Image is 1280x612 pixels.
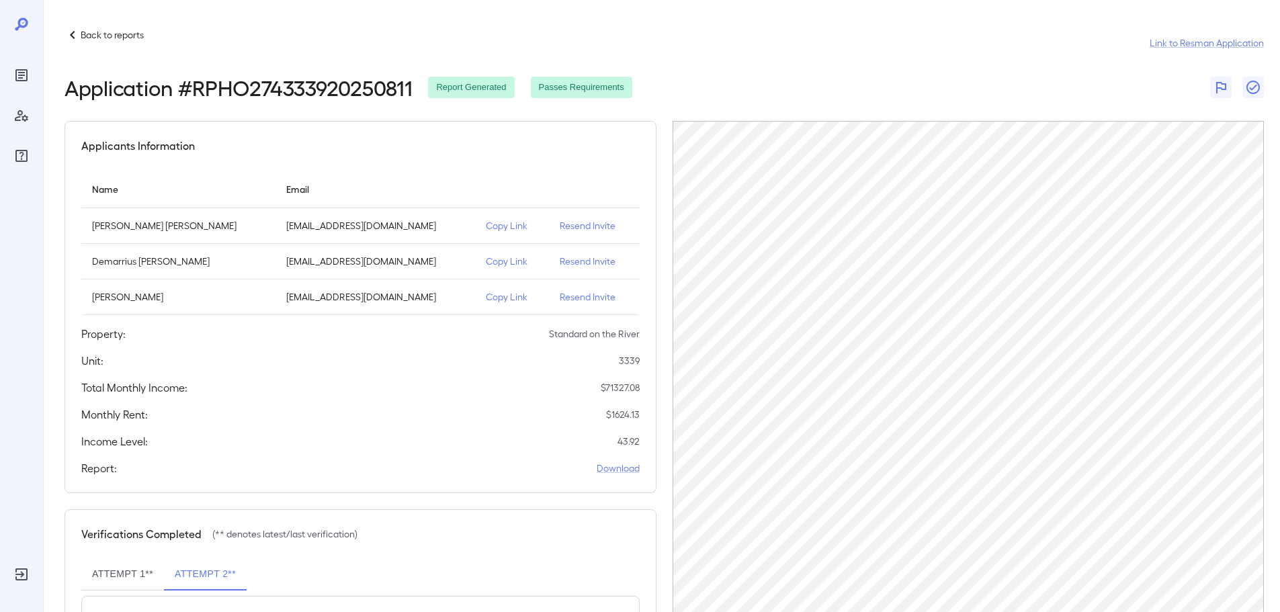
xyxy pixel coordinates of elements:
[11,145,32,167] div: FAQ
[81,170,275,208] th: Name
[65,75,412,99] h2: Application # RPHO274333920250811
[549,327,640,341] p: Standard on the River
[486,290,538,304] p: Copy Link
[11,105,32,126] div: Manage Users
[92,290,265,304] p: [PERSON_NAME]
[606,408,640,421] p: $ 1624.13
[601,381,640,394] p: $ 71327.08
[619,354,640,367] p: 3339
[597,462,640,475] a: Download
[81,326,126,342] h5: Property:
[81,353,103,369] h5: Unit:
[81,558,164,591] button: Attempt 1**
[11,564,32,585] div: Log Out
[617,435,640,448] p: 43.92
[1150,36,1264,50] a: Link to Resman Application
[164,558,247,591] button: Attempt 2**
[81,380,187,396] h5: Total Monthly Income:
[81,526,202,542] h5: Verifications Completed
[92,219,265,232] p: [PERSON_NAME] [PERSON_NAME]
[81,138,195,154] h5: Applicants Information
[286,290,465,304] p: [EMAIL_ADDRESS][DOMAIN_NAME]
[275,170,476,208] th: Email
[92,255,265,268] p: Demarrius [PERSON_NAME]
[486,255,538,268] p: Copy Link
[286,255,465,268] p: [EMAIL_ADDRESS][DOMAIN_NAME]
[560,219,628,232] p: Resend Invite
[286,219,465,232] p: [EMAIL_ADDRESS][DOMAIN_NAME]
[1210,77,1232,98] button: Flag Report
[81,433,148,449] h5: Income Level:
[486,219,538,232] p: Copy Link
[81,406,148,423] h5: Monthly Rent:
[212,527,357,541] p: (** denotes latest/last verification)
[560,255,628,268] p: Resend Invite
[428,81,514,94] span: Report Generated
[81,460,117,476] h5: Report:
[81,170,640,315] table: simple table
[11,64,32,86] div: Reports
[560,290,628,304] p: Resend Invite
[1242,77,1264,98] button: Close Report
[81,28,144,42] p: Back to reports
[531,81,632,94] span: Passes Requirements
